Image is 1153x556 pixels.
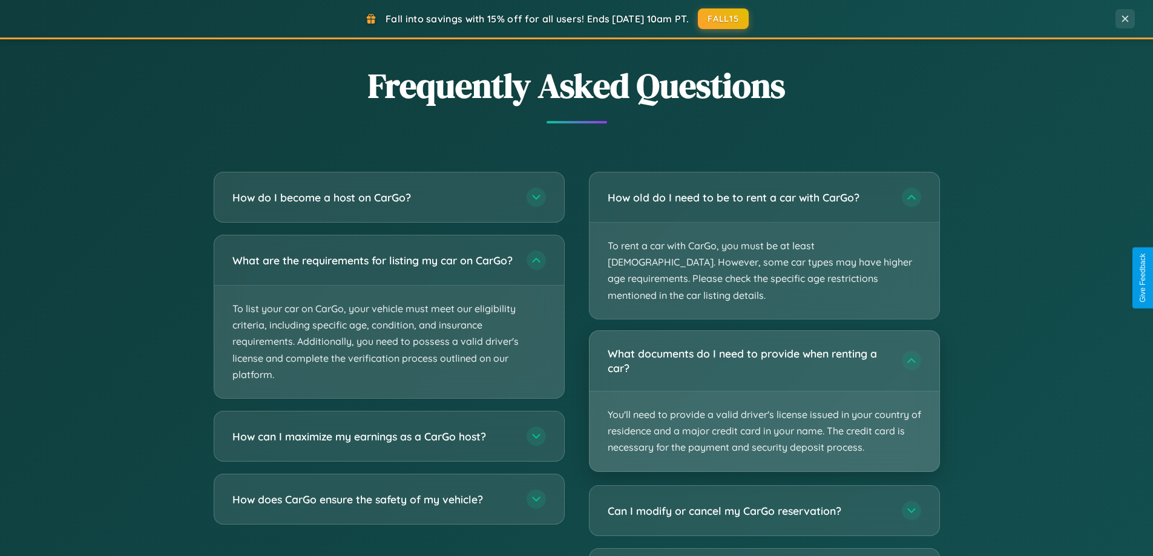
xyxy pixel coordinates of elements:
[1138,253,1147,303] div: Give Feedback
[608,503,890,518] h3: Can I modify or cancel my CarGo reservation?
[590,391,939,471] p: You'll need to provide a valid driver's license issued in your country of residence and a major c...
[608,346,890,376] h3: What documents do I need to provide when renting a car?
[214,286,564,398] p: To list your car on CarGo, your vehicle must meet our eligibility criteria, including specific ag...
[214,62,940,109] h2: Frequently Asked Questions
[232,429,514,444] h3: How can I maximize my earnings as a CarGo host?
[386,13,689,25] span: Fall into savings with 15% off for all users! Ends [DATE] 10am PT.
[590,223,939,319] p: To rent a car with CarGo, you must be at least [DEMOGRAPHIC_DATA]. However, some car types may ha...
[232,253,514,268] h3: What are the requirements for listing my car on CarGo?
[232,492,514,507] h3: How does CarGo ensure the safety of my vehicle?
[608,190,890,205] h3: How old do I need to be to rent a car with CarGo?
[232,190,514,205] h3: How do I become a host on CarGo?
[698,8,749,29] button: FALL15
